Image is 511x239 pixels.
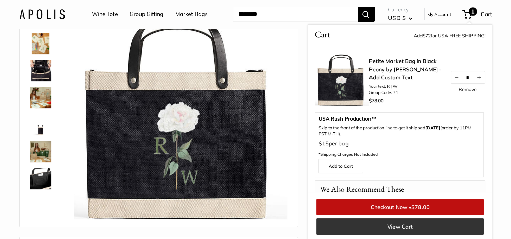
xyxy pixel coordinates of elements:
[28,139,53,164] a: Petite Market Bag in Black Peony by Amy Logsdon
[411,204,430,210] span: $78.00
[175,9,208,19] a: Market Bags
[469,7,477,16] span: 1
[414,33,485,39] span: Add for USA FREE SHIPPING!
[30,168,51,189] img: Petite Market Bag in Black Peony by Amy Logsdon
[318,116,480,122] span: USA Rush Production™
[316,199,484,215] a: Checkout Now •$78.00
[318,140,329,147] span: $15
[318,139,480,159] p: per bag
[315,180,409,197] p: We Also Recommend These
[28,58,53,83] a: Petite Market Bag in Black Peony by Amy Logsdon
[358,7,375,22] button: Search
[28,193,53,218] a: Petite Market Bag in Black Peony by Amy Logsdon
[92,9,118,19] a: Wine Tote
[233,7,358,22] input: Search...
[5,213,72,234] iframe: Sign Up via Text for Offers
[30,114,51,135] img: Petite Market Bag in Black Peony by Amy Logsdon
[30,87,51,108] img: Petite Market Bag in Black Peony by Amy Logsdon
[28,31,53,56] a: Petite Market Bag in Black Peony by Amy Logsdon
[30,141,51,162] img: Petite Market Bag in Black Peony by Amy Logsdon
[473,71,484,83] button: Increase quantity by 1
[28,112,53,137] a: Petite Market Bag in Black Peony by Amy Logsdon
[30,60,51,81] img: Petite Market Bag in Black Peony by Amy Logsdon
[369,83,443,89] li: Your text: R | W
[318,152,378,157] span: *Shipping Charges Not Included
[427,10,451,18] a: My Account
[462,74,473,80] input: Quantity
[369,89,443,96] li: Group Code: 71
[316,218,484,235] a: View Cart
[369,57,443,81] a: Petite Market Bag in Black Peony by [PERSON_NAME] - Add Custom Text
[388,5,413,15] span: Currency
[130,9,163,19] a: Group Gifting
[388,12,413,23] button: USD $
[28,85,53,110] a: Petite Market Bag in Black Peony by Amy Logsdon
[481,10,492,18] span: Cart
[369,98,383,104] span: $78.00
[28,166,53,191] a: Petite Market Bag in Black Peony by Amy Logsdon
[463,9,492,20] a: 1 Cart
[30,195,51,216] img: Petite Market Bag in Black Peony by Amy Logsdon
[74,6,287,219] img: customizer-prod
[459,87,477,92] a: Remove
[19,9,65,19] img: Apolis
[315,28,330,41] span: Cart
[425,125,440,130] b: [DATE]
[318,125,480,137] p: Skip to the front of the production line to get it shipped (order by 11PM PST M-TH).
[423,33,431,39] span: $72
[315,52,369,106] img: Petite Market Bag in Black Peony by Amy Logsdon
[451,71,462,83] button: Decrease quantity by 1
[388,14,406,21] span: USD $
[318,159,363,173] a: Add to Cart
[30,33,51,54] img: Petite Market Bag in Black Peony by Amy Logsdon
